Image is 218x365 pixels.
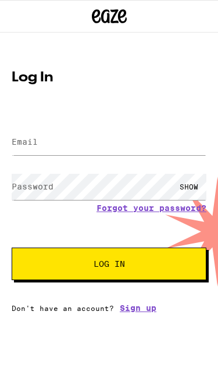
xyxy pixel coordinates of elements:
[12,303,206,313] div: Don't have an account?
[12,137,38,146] label: Email
[171,174,206,200] div: SHOW
[94,260,125,268] span: Log In
[120,303,156,313] a: Sign up
[97,203,206,213] a: Forgot your password?
[12,129,206,155] input: Email
[12,182,53,191] label: Password
[12,71,206,85] h1: Log In
[12,248,206,280] button: Log In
